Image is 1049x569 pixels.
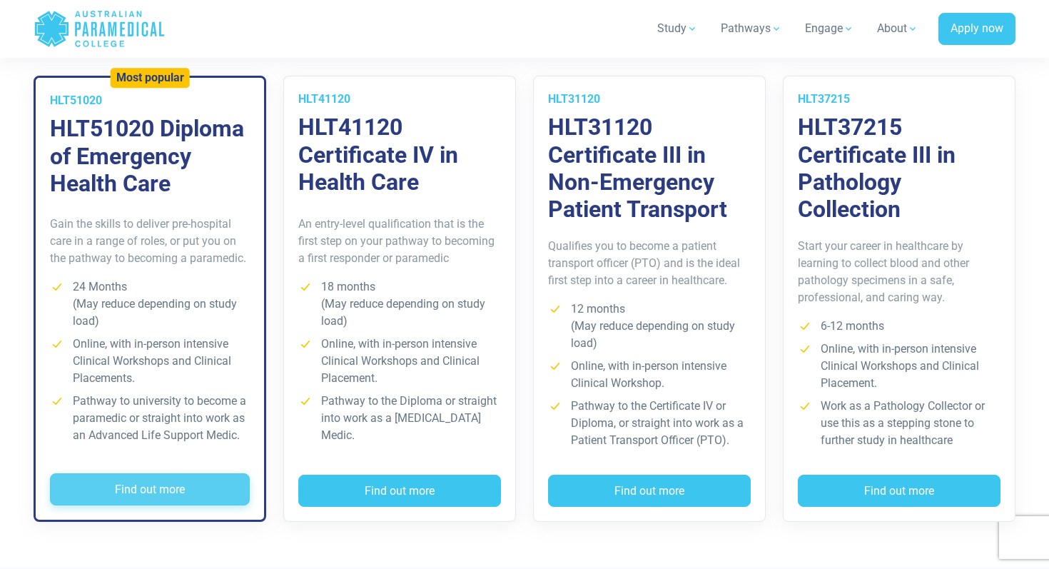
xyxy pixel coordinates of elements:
[548,114,751,223] h3: HLT31120 Certificate III in Non-Emergency Patient Transport
[50,94,102,107] span: HLT51020
[50,278,250,330] li: 24 Months (May reduce depending on study load)
[50,336,250,387] li: Online, with in-person intensive Clinical Workshops and Clinical Placements.
[298,393,501,444] li: Pathway to the Diploma or straight into work as a [MEDICAL_DATA] Medic.
[798,92,850,106] span: HLT37215
[548,398,751,449] li: Pathway to the Certificate IV or Diploma, or straight into work as a Patient Transport Officer (P...
[50,473,250,506] button: Find out more
[298,278,501,330] li: 18 months (May reduce depending on study load)
[34,76,266,522] a: Most popular HLT51020 HLT51020 Diploma of Emergency Health Care Gain the skills to deliver pre-ho...
[50,216,250,267] p: Gain the skills to deliver pre-hospital care in a range of roles, or put you on the pathway to be...
[298,114,501,196] h3: HLT41120 Certificate IV in Health Care
[283,76,516,522] a: HLT41120 HLT41120 Certificate IV in Health Care An entry-level qualification that is the first st...
[548,301,751,352] li: 12 months (May reduce depending on study load)
[298,336,501,387] li: Online, with in-person intensive Clinical Workshops and Clinical Placement.
[798,318,1000,335] li: 6-12 months
[116,71,184,85] h5: Most popular
[298,92,350,106] span: HLT41120
[533,76,766,522] a: HLT31120 HLT31120 Certificate III in Non-Emergency Patient Transport Qualifies you to become a pa...
[548,358,751,392] li: Online, with in-person intensive Clinical Workshop.
[298,475,501,508] button: Find out more
[798,114,1000,223] h3: HLT37215 Certificate III in Pathology Collection
[548,238,751,289] p: Qualifies you to become a patient transport officer (PTO) and is the ideal first step into a care...
[298,216,501,267] p: An entry-level qualification that is the first step on your pathway to becoming a first responder...
[783,76,1015,522] a: HLT37215 HLT37215 Certificate III in Pathology Collection Start your career in healthcare by lear...
[548,475,751,508] button: Find out more
[798,341,1000,392] li: Online, with in-person intensive Clinical Workshops and Clinical Placement.
[798,238,1000,306] p: Start your career in healthcare by learning to collect blood and other pathology specimens in a s...
[798,475,1000,508] button: Find out more
[548,92,600,106] span: HLT31120
[50,393,250,444] li: Pathway to university to become a paramedic or straight into work as an Advanced Life Support Medic.
[50,115,250,197] h3: HLT51020 Diploma of Emergency Health Care
[798,398,1000,449] li: Work as a Pathology Collector or use this as a stepping stone to further study in healthcare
